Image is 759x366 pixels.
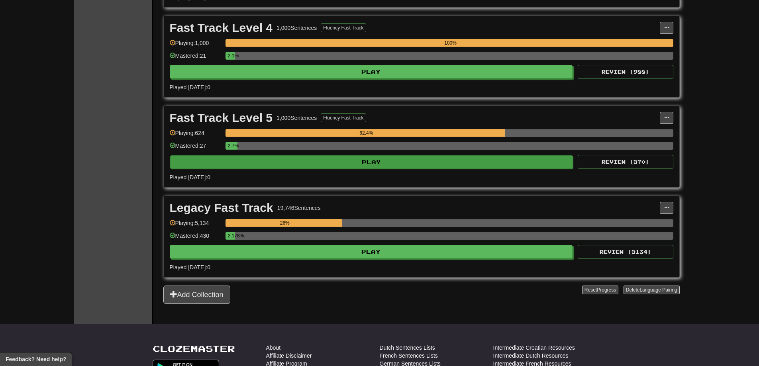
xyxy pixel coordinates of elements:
[639,287,677,293] span: Language Pairing
[578,65,673,78] button: Review (988)
[624,286,680,294] button: DeleteLanguage Pairing
[170,84,210,90] span: Played [DATE]: 0
[170,22,273,34] div: Fast Track Level 4
[228,39,673,47] div: 100%
[266,352,312,360] a: Affiliate Disclaimer
[170,264,210,270] span: Played [DATE]: 0
[170,232,222,245] div: Mastered: 430
[6,355,66,363] span: Open feedback widget
[170,52,222,65] div: Mastered: 21
[380,344,435,352] a: Dutch Sentences Lists
[228,52,235,60] div: 2.1%
[170,142,222,155] div: Mastered: 27
[228,129,505,137] div: 62.4%
[266,344,281,352] a: About
[582,286,618,294] button: ResetProgress
[153,344,235,354] a: Clozemaster
[321,114,366,122] button: Fluency Fast Track
[228,219,342,227] div: 26%
[380,352,438,360] a: French Sentences Lists
[277,24,317,32] div: 1,000 Sentences
[597,287,616,293] span: Progress
[228,142,237,150] div: 2.7%
[170,129,222,142] div: Playing: 624
[170,65,573,78] button: Play
[170,245,573,258] button: Play
[277,204,321,212] div: 19,746 Sentences
[493,352,569,360] a: Intermediate Dutch Resources
[578,245,673,258] button: Review (5134)
[493,344,575,352] a: Intermediate Croatian Resources
[170,174,210,180] span: Played [DATE]: 0
[170,155,573,169] button: Play
[170,219,222,232] div: Playing: 5,134
[228,232,235,240] div: 2.178%
[170,39,222,52] div: Playing: 1,000
[277,114,317,122] div: 1,000 Sentences
[163,286,230,304] button: Add Collection
[578,155,673,168] button: Review (570)
[170,112,273,124] div: Fast Track Level 5
[321,23,366,32] button: Fluency Fast Track
[170,202,273,214] div: Legacy Fast Track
